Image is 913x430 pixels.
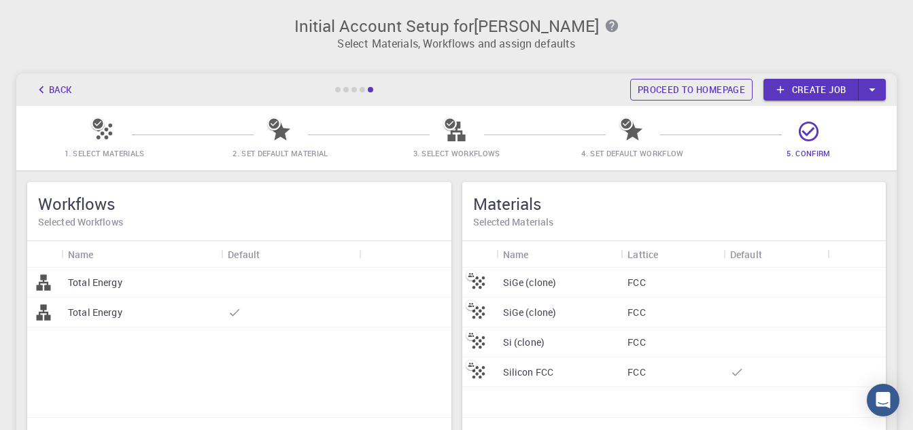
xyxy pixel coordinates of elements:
h6: Selected Workflows [38,215,441,230]
span: 5. Confirm [787,148,830,158]
div: Default [723,241,828,268]
div: Name [61,241,221,268]
div: Name [503,241,529,268]
div: Default [730,241,762,268]
p: SiGe (clone) [503,306,557,319]
span: 2. Set Default Material [232,148,328,158]
span: 3. Select Workflows [413,148,500,158]
span: 1. Select Materials [65,148,145,158]
div: Lattice [621,241,723,268]
div: Icon [27,241,61,268]
h5: Workflows [38,193,441,215]
p: FCC [627,336,645,349]
p: Total Energy [68,276,122,289]
p: Select Materials, Workflows and assign defaults [24,35,889,52]
a: Create job [763,79,859,101]
p: Si (clone) [503,336,545,349]
span: 4. Set Default Workflow [581,148,683,158]
p: FCC [627,365,645,379]
button: Sort [260,243,281,265]
p: SiGe (clone) [503,276,557,289]
button: Sort [94,243,116,265]
button: Sort [762,243,784,265]
div: Name [68,241,94,268]
div: Name [496,241,621,268]
button: Back [27,79,79,101]
div: Icon [462,241,496,268]
div: Default [228,241,260,268]
a: Proceed to homepage [630,79,753,101]
h6: Selected Materials [473,215,876,230]
p: Silicon FCC [503,365,554,379]
h5: Materials [473,193,876,215]
p: FCC [627,276,645,289]
button: Sort [658,243,680,265]
p: FCC [627,306,645,319]
p: Total Energy [68,306,122,319]
div: Open Intercom Messenger [867,384,899,416]
div: Lattice [627,241,658,268]
h3: Initial Account Setup for [PERSON_NAME] [24,16,889,35]
div: Default [221,241,359,268]
button: Sort [528,243,550,265]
